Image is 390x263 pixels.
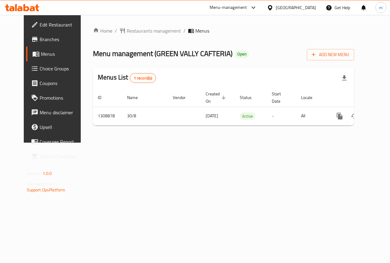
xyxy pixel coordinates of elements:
[235,51,249,58] div: Open
[40,94,84,101] span: Promotions
[41,50,84,58] span: Menus
[240,94,260,101] span: Status
[195,27,209,34] span: Menus
[337,71,352,85] div: Export file
[40,36,84,43] span: Branches
[26,149,89,164] a: Grocery Checklist
[26,120,89,134] a: Upsell
[40,21,84,28] span: Edit Restaurant
[183,27,186,34] li: /
[26,47,89,61] a: Menus
[98,94,109,101] span: ID
[40,65,84,72] span: Choice Groups
[26,134,89,149] a: Coverage Report
[210,4,247,11] div: Menu-management
[296,107,328,125] td: All
[26,91,89,105] a: Promotions
[347,109,362,123] button: Change Status
[173,94,193,101] span: Vendor
[332,109,347,123] button: more
[206,90,228,105] span: Created On
[93,107,122,125] td: 1308878
[276,4,316,11] div: [GEOGRAPHIC_DATA]
[267,107,296,125] td: -
[93,47,232,60] span: Menu management ( GREEN VALLY CAFTERIA )
[27,186,66,194] a: Support.OpsPlatform
[26,76,89,91] a: Coupons
[27,169,42,177] span: Version:
[93,27,112,34] a: Home
[119,27,181,34] a: Restaurants management
[40,80,84,87] span: Coupons
[40,138,84,145] span: Coverage Report
[307,49,354,60] button: Add New Menu
[206,112,218,120] span: [DATE]
[26,32,89,47] a: Branches
[40,153,84,160] span: Grocery Checklist
[122,107,168,125] td: 30/8
[312,51,349,59] span: Add New Menu
[130,75,156,81] span: 1 record(s)
[26,17,89,32] a: Edit Restaurant
[272,90,289,105] span: Start Date
[235,52,249,57] span: Open
[26,105,89,120] a: Menu disclaimer
[240,113,255,120] span: Active
[43,169,52,177] span: 1.0.0
[115,27,117,34] li: /
[127,94,146,101] span: Name
[127,27,181,34] span: Restaurants management
[40,123,84,131] span: Upsell
[40,109,84,116] span: Menu disclaimer
[301,94,320,101] span: Locale
[26,61,89,76] a: Choice Groups
[93,27,354,34] nav: breadcrumb
[98,73,156,83] h2: Menus List
[379,4,383,11] span: m
[27,180,55,188] span: Get support on:
[130,73,156,83] div: Total records count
